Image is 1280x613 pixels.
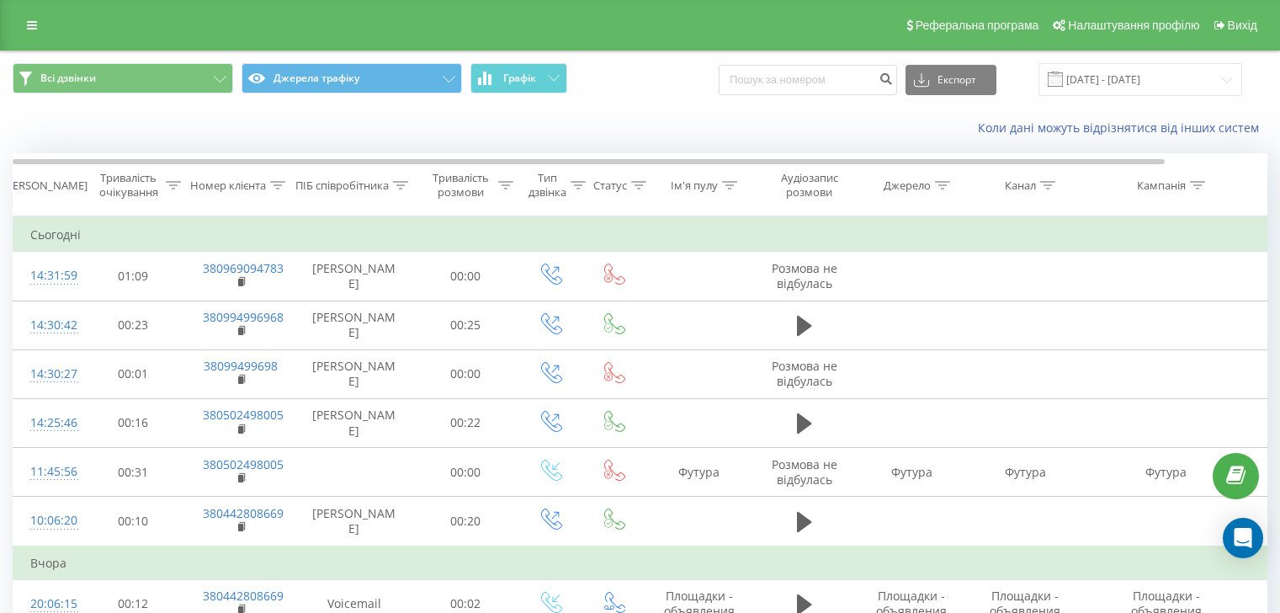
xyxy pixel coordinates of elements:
div: Ім'я пулу [671,179,718,193]
div: 10:06:20 [30,504,64,537]
a: 380994996968 [203,309,284,325]
td: 00:23 [81,301,186,349]
div: Тривалість очікування [95,171,162,200]
div: 11:45:56 [30,456,64,488]
input: Пошук за номером [719,65,897,95]
span: Розмова не відбулась [772,358,837,389]
span: Всі дзвінки [40,72,96,85]
div: Джерело [884,179,931,193]
td: 00:10 [81,497,186,546]
td: Футура [855,448,969,497]
button: Експорт [906,65,996,95]
div: Тип дзвінка [528,171,566,200]
td: [PERSON_NAME] [295,398,413,447]
td: 00:22 [413,398,518,447]
span: Розмова не відбулась [772,260,837,291]
div: Кампанія [1137,179,1186,193]
td: 00:20 [413,497,518,546]
span: Графік [503,72,536,84]
button: Всі дзвінки [13,63,233,93]
a: 380442808669 [203,588,284,604]
a: 380442808669 [203,505,284,521]
a: 38099499698 [204,358,278,374]
a: Коли дані можуть відрізнятися вiд інших систем [978,120,1267,136]
a: 380502498005 [203,456,284,472]
td: 00:16 [81,398,186,447]
a: 380969094783 [203,260,284,276]
td: 00:01 [81,349,186,398]
td: 01:09 [81,252,186,301]
div: Статус [593,179,627,193]
td: Футура [1082,448,1251,497]
td: [PERSON_NAME] [295,349,413,398]
td: Футура [645,448,754,497]
td: 00:00 [413,252,518,301]
div: Номер клієнта [190,179,266,193]
div: 14:25:46 [30,407,64,440]
div: 14:31:59 [30,259,64,292]
td: 00:00 [413,448,518,497]
a: 380502498005 [203,407,284,423]
div: 14:30:42 [30,309,64,342]
div: 14:30:27 [30,358,64,391]
span: Налаштування профілю [1068,19,1199,32]
td: 00:25 [413,301,518,349]
button: Графік [470,63,567,93]
div: Open Intercom Messenger [1223,518,1263,558]
td: [PERSON_NAME] [295,497,413,546]
div: Аудіозапис розмови [768,171,850,200]
span: Розмова не відбулась [772,456,837,488]
td: 00:31 [81,448,186,497]
td: [PERSON_NAME] [295,301,413,349]
td: 00:00 [413,349,518,398]
td: Футура [969,448,1082,497]
span: Реферальна програма [916,19,1039,32]
span: Вихід [1228,19,1257,32]
button: Джерела трафіку [242,63,462,93]
div: Тривалість розмови [428,171,494,200]
td: [PERSON_NAME] [295,252,413,301]
div: [PERSON_NAME] [3,179,88,193]
div: ПІБ співробітника [295,179,389,193]
div: Канал [1005,179,1036,193]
